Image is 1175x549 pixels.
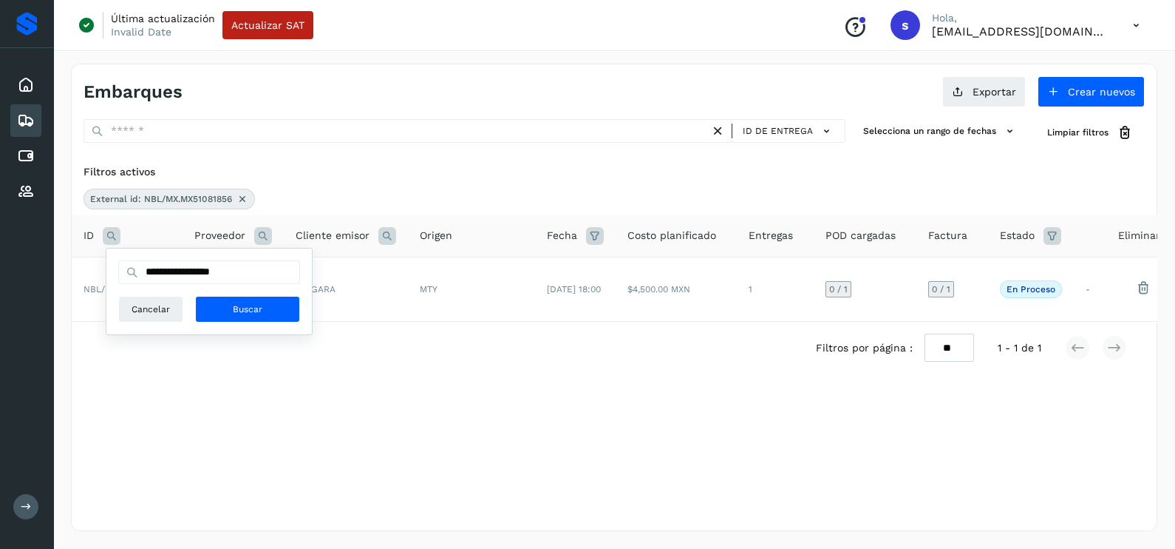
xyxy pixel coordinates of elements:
[547,228,577,243] span: Fecha
[738,121,839,142] button: ID de entrega
[84,81,183,103] h4: Embarques
[111,25,171,38] p: Invalid Date
[84,189,255,209] div: External id: NBL/MX.MX51081856
[10,69,41,101] div: Inicio
[743,124,813,138] span: ID de entrega
[296,228,369,243] span: Cliente emisor
[1007,284,1055,294] p: En proceso
[420,228,452,243] span: Origen
[627,228,716,243] span: Costo planificado
[284,257,408,321] td: NIAGARA
[737,257,814,321] td: 1
[84,284,171,294] span: NBL/MX.MX51081856
[816,340,913,356] span: Filtros por página :
[1000,228,1035,243] span: Estado
[857,119,1024,144] button: Selecciona un rango de fechas
[928,228,967,243] span: Factura
[10,104,41,137] div: Embarques
[616,257,737,321] td: $4,500.00 MXN
[932,12,1109,24] p: Hola,
[84,228,94,243] span: ID
[829,285,848,294] span: 0 / 1
[547,284,601,294] span: [DATE] 18:00
[825,228,896,243] span: POD cargadas
[1035,119,1145,146] button: Limpiar filtros
[1038,76,1145,107] button: Crear nuevos
[420,284,437,294] span: MTY
[10,140,41,172] div: Cuentas por pagar
[749,228,793,243] span: Entregas
[998,340,1041,356] span: 1 - 1 de 1
[194,228,245,243] span: Proveedor
[1047,126,1108,139] span: Limpiar filtros
[84,164,1145,180] div: Filtros activos
[942,76,1026,107] button: Exportar
[1118,228,1160,243] span: Eliminar
[932,24,1109,38] p: smedina@niagarawater.com
[111,12,215,25] p: Última actualización
[231,20,304,30] span: Actualizar SAT
[222,11,313,39] button: Actualizar SAT
[932,285,950,294] span: 0 / 1
[973,87,1016,97] span: Exportar
[10,175,41,208] div: Proveedores
[90,192,232,206] span: External id: NBL/MX.MX51081856
[1068,87,1135,97] span: Crear nuevos
[1074,257,1106,321] td: -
